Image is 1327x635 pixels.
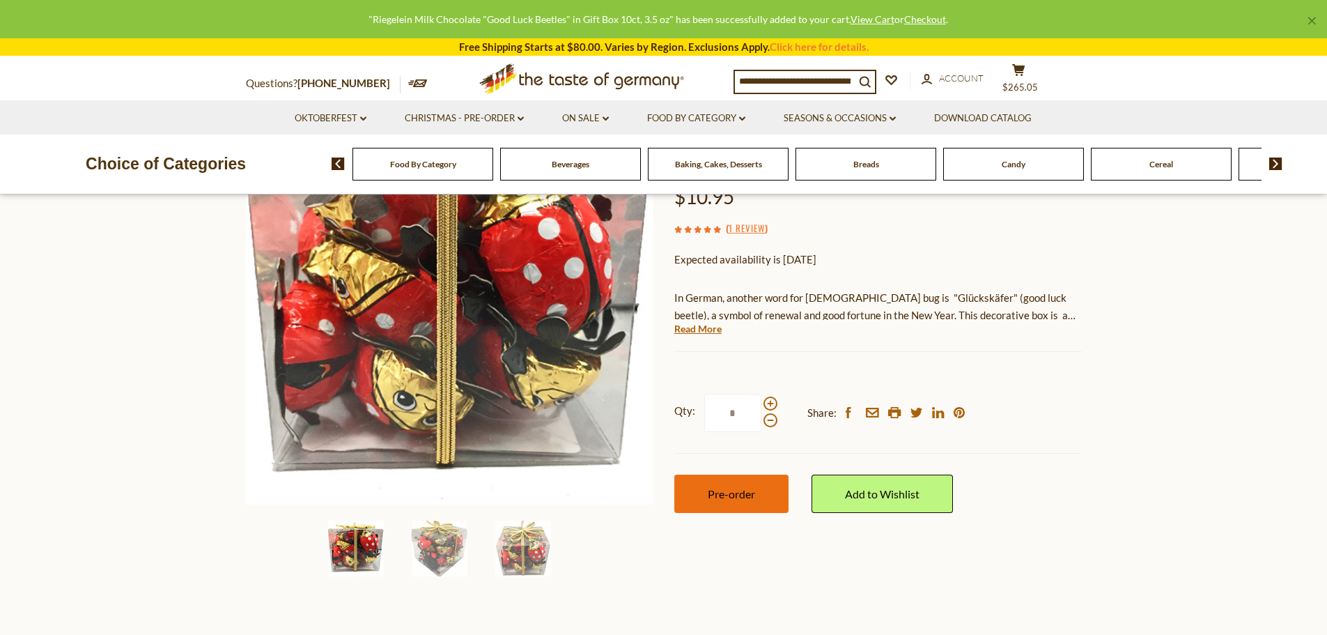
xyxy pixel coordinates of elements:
[674,185,734,208] span: $10.95
[552,159,589,169] a: Beverages
[295,111,366,126] a: Oktoberfest
[562,111,609,126] a: On Sale
[246,97,653,505] img: Riegelein Milk Chocolate "Good Luck Beetles" in Gift Box 10ct, 3.5 oz
[853,159,879,169] a: Breads
[674,251,1082,268] p: Expected availability is [DATE]
[704,394,761,432] input: Qty:
[405,111,524,126] a: Christmas - PRE-ORDER
[904,13,946,25] a: Checkout
[812,475,953,513] a: Add to Wishlist
[1002,82,1038,93] span: $265.05
[784,111,896,126] a: Seasons & Occasions
[934,111,1032,126] a: Download Catalog
[674,402,695,420] strong: Qty:
[998,63,1040,98] button: $265.05
[328,521,384,576] img: Riegelein Milk Chocolate "Good Luck Beetles" in Gift Box 10ct, 3.5 oz
[729,221,765,236] a: 1 Review
[647,111,745,126] a: Food By Category
[922,71,984,86] a: Account
[770,40,869,53] a: Click here for details.
[1307,17,1316,25] a: ×
[807,404,837,422] span: Share:
[332,158,345,170] img: previous arrow
[1002,159,1025,169] a: Candy
[1269,158,1282,170] img: next arrow
[851,13,894,25] a: View Cart
[246,75,401,93] p: Questions?
[674,475,789,513] button: Pre-order
[11,11,1305,27] div: "Riegelein Milk Chocolate "Good Luck Beetles" in Gift Box 10ct, 3.5 oz" has been successfully add...
[412,521,467,576] img: Riegelein Milk Chocolate "Good Luck Beetles" in Gift Box 10ct, 3.5 oz
[726,221,768,235] span: ( )
[674,289,1082,324] p: In German, another word for [DEMOGRAPHIC_DATA] bug is "Glückskäfer" (good luck beetle), a symbol ...
[390,159,456,169] a: Food By Category
[939,72,984,84] span: Account
[674,322,722,336] a: Read More
[708,487,755,500] span: Pre-order
[675,159,762,169] a: Baking, Cakes, Desserts
[1149,159,1173,169] a: Cereal
[495,521,551,576] img: Riegelein Milk Chocolate "Good Luck Beetles" in Gift Box 10ct, 3.5 oz
[297,77,390,89] a: [PHONE_NUMBER]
